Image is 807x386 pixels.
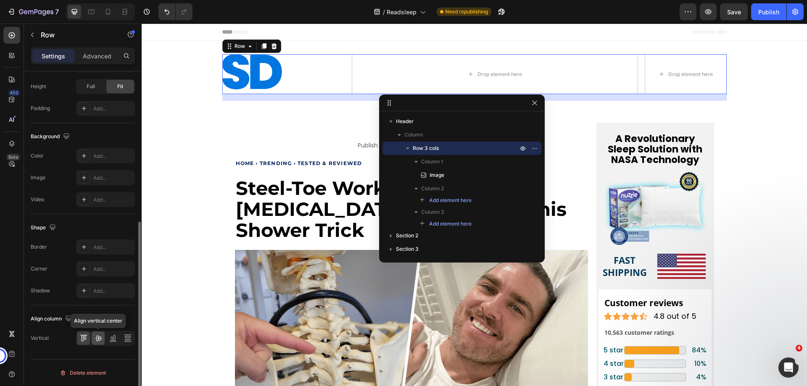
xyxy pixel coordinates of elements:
[445,8,488,16] span: Need republishing
[421,158,443,166] span: Column 1
[421,184,444,193] span: Column 2
[42,52,65,60] p: Settings
[430,171,444,179] span: Image
[413,144,439,152] span: Row 3 cols
[87,83,95,90] span: Full
[93,244,133,251] div: Add...
[31,131,71,142] div: Background
[31,152,44,160] div: Color
[527,47,571,54] div: Drop element here
[462,335,483,345] div: 4 star
[796,345,802,352] span: 4
[463,305,533,313] strong: 10,563 customer ratings
[544,362,565,372] div: 1%
[93,106,446,116] span: Custom code
[383,8,385,16] span: /
[31,313,74,325] div: Align column
[396,231,418,240] span: Section 2
[31,105,50,112] div: Padding
[93,118,446,126] span: Publish the page to see the content.
[404,131,423,139] span: Column
[41,30,112,40] p: Row
[31,287,50,294] div: Shadow
[158,3,193,20] div: Undo/Redo
[544,322,565,332] div: 84%
[462,362,483,372] div: 2 star
[387,8,417,16] span: Readsleep
[31,222,58,234] div: Shape
[93,265,133,273] div: Add...
[336,47,380,54] div: Drop element here
[31,83,46,90] div: Height
[751,3,786,20] button: Publish
[91,19,105,26] div: Row
[117,83,123,90] span: Fit
[462,322,483,332] div: 5 star
[472,230,494,243] strong: FAST
[3,3,63,20] button: 7
[93,287,133,295] div: Add...
[727,8,741,16] span: Save
[31,174,45,181] div: Image
[31,243,47,251] div: Border
[93,152,133,160] div: Add...
[544,335,565,345] div: 10%
[31,366,135,380] button: Delete element
[466,108,561,143] strong: A Revolutionary Sleep Solution with NASA Technology
[429,197,472,204] span: Add element here
[60,368,106,378] div: Delete element
[31,265,47,273] div: Corner
[142,24,807,386] iframe: To enrich screen reader interactions, please activate Accessibility in Grammarly extension settings
[463,273,541,285] strong: Customer reviews
[429,220,472,228] span: Add element here
[94,153,425,218] strong: Steel-Toe Workers Get [MEDICAL_DATA], Few Know This Shower Trick
[461,242,505,255] strong: Shipping
[8,89,20,96] div: 450
[462,349,483,359] div: 3 star
[758,8,779,16] div: Publish
[416,195,475,205] button: Add element here
[31,334,49,342] div: Vertical
[516,230,564,255] img: gempages_569934698445275975-2f368087-05ef-4007-81fc-8f89f1f02d1e.png
[396,117,414,126] span: Header
[421,208,444,216] span: Column 3
[94,137,221,143] strong: Home › Trending › tested & reviewed
[778,357,799,378] iframe: Intercom live chat
[396,245,419,253] span: Section 3
[544,349,565,359] div: 4%
[93,196,133,204] div: Add...
[463,148,564,221] img: gempages_569934698445275975-ff1745e0-d42f-46f0-b27c-0682267603b3.png
[512,287,555,298] span: 4.8 out of 5
[6,154,20,160] div: Beta
[93,105,133,113] div: Add...
[31,196,44,203] div: Video
[416,219,475,229] button: Add element here
[55,7,59,17] p: 7
[83,52,111,60] p: Advanced
[93,174,133,182] div: Add...
[720,3,748,20] button: Save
